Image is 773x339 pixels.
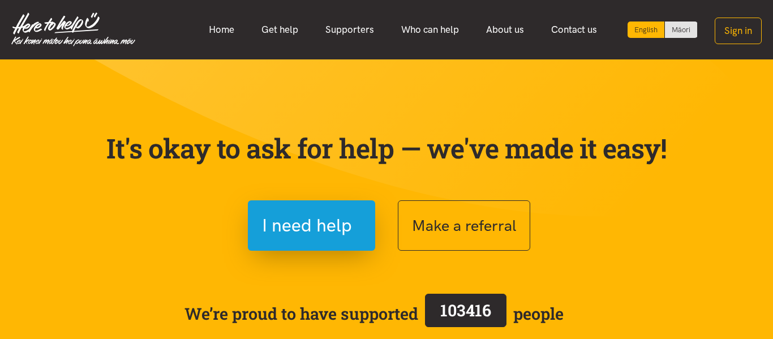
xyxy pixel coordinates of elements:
[262,211,352,240] span: I need help
[418,291,513,336] a: 103416
[715,18,762,44] button: Sign in
[248,200,375,251] button: I need help
[388,18,473,42] a: Who can help
[665,22,697,38] a: Switch to Te Reo Māori
[538,18,611,42] a: Contact us
[473,18,538,42] a: About us
[195,18,248,42] a: Home
[628,22,665,38] div: Current language
[248,18,312,42] a: Get help
[628,22,698,38] div: Language toggle
[312,18,388,42] a: Supporters
[440,299,491,321] span: 103416
[104,132,669,165] p: It's okay to ask for help — we've made it easy!
[184,291,564,336] span: We’re proud to have supported people
[11,12,135,46] img: Home
[398,200,530,251] button: Make a referral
